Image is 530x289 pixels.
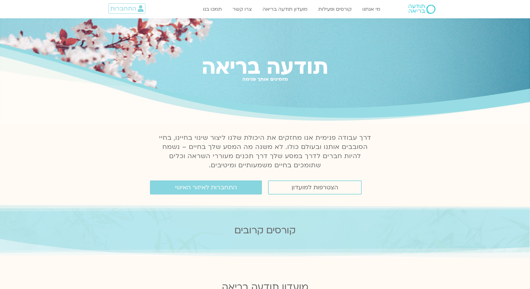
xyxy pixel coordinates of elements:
[74,225,456,236] h2: קורסים קרובים
[155,133,375,170] p: דרך עבודה פנימית אנו מחזקים את היכולת שלנו ליצור שינוי בחיינו, בחיי הסובבים אותנו ובעולם כולו. לא...
[292,184,338,191] span: הצטרפות למועדון
[110,5,136,12] span: התחברות
[200,3,225,15] a: תמכו בנו
[315,3,355,15] a: קורסים ופעילות
[108,3,145,14] a: התחברות
[150,180,262,195] a: התחברות לאיזור האישי
[230,3,255,15] a: צרו קשר
[409,5,435,14] img: תודעה בריאה
[259,3,311,15] a: מועדון תודעה בריאה
[359,3,383,15] a: מי אנחנו
[268,180,362,195] a: הצטרפות למועדון
[175,184,237,191] span: התחברות לאיזור האישי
